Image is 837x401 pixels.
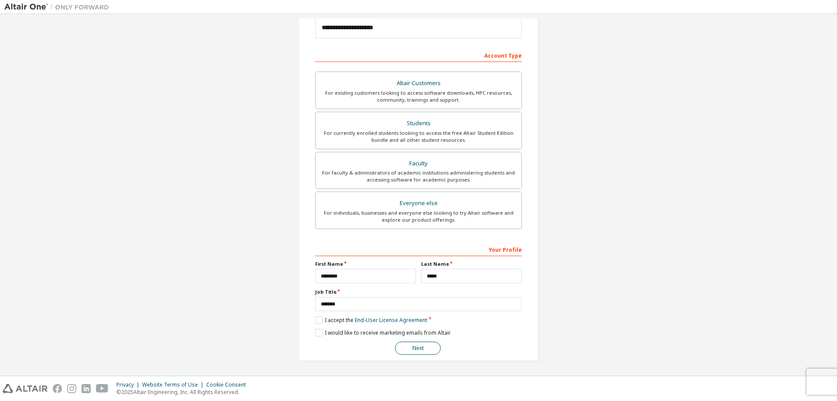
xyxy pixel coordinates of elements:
div: Faculty [321,158,516,170]
div: For currently enrolled students looking to access the free Altair Student Edition bundle and all ... [321,130,516,144]
img: linkedin.svg [82,384,91,393]
div: Account Type [315,48,522,62]
label: I would like to receive marketing emails from Altair [315,329,451,336]
div: Website Terms of Use [142,381,206,388]
label: I accept the [315,316,427,324]
div: Privacy [116,381,142,388]
label: Job Title [315,288,522,295]
img: youtube.svg [96,384,109,393]
p: © 2025 Altair Engineering, Inc. All Rights Reserved. [116,388,251,396]
div: Students [321,117,516,130]
div: For faculty & administrators of academic institutions administering students and accessing softwa... [321,169,516,183]
img: altair_logo.svg [3,384,48,393]
a: End-User License Agreement [355,316,427,324]
div: Cookie Consent [206,381,251,388]
div: For existing customers looking to access software downloads, HPC resources, community, trainings ... [321,89,516,103]
label: First Name [315,260,416,267]
div: Your Profile [315,242,522,256]
img: instagram.svg [67,384,76,393]
div: Everyone else [321,197,516,209]
img: Altair One [4,3,113,11]
div: For individuals, businesses and everyone else looking to try Altair software and explore our prod... [321,209,516,223]
img: facebook.svg [53,384,62,393]
div: Altair Customers [321,77,516,89]
label: Last Name [421,260,522,267]
button: Next [395,342,441,355]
